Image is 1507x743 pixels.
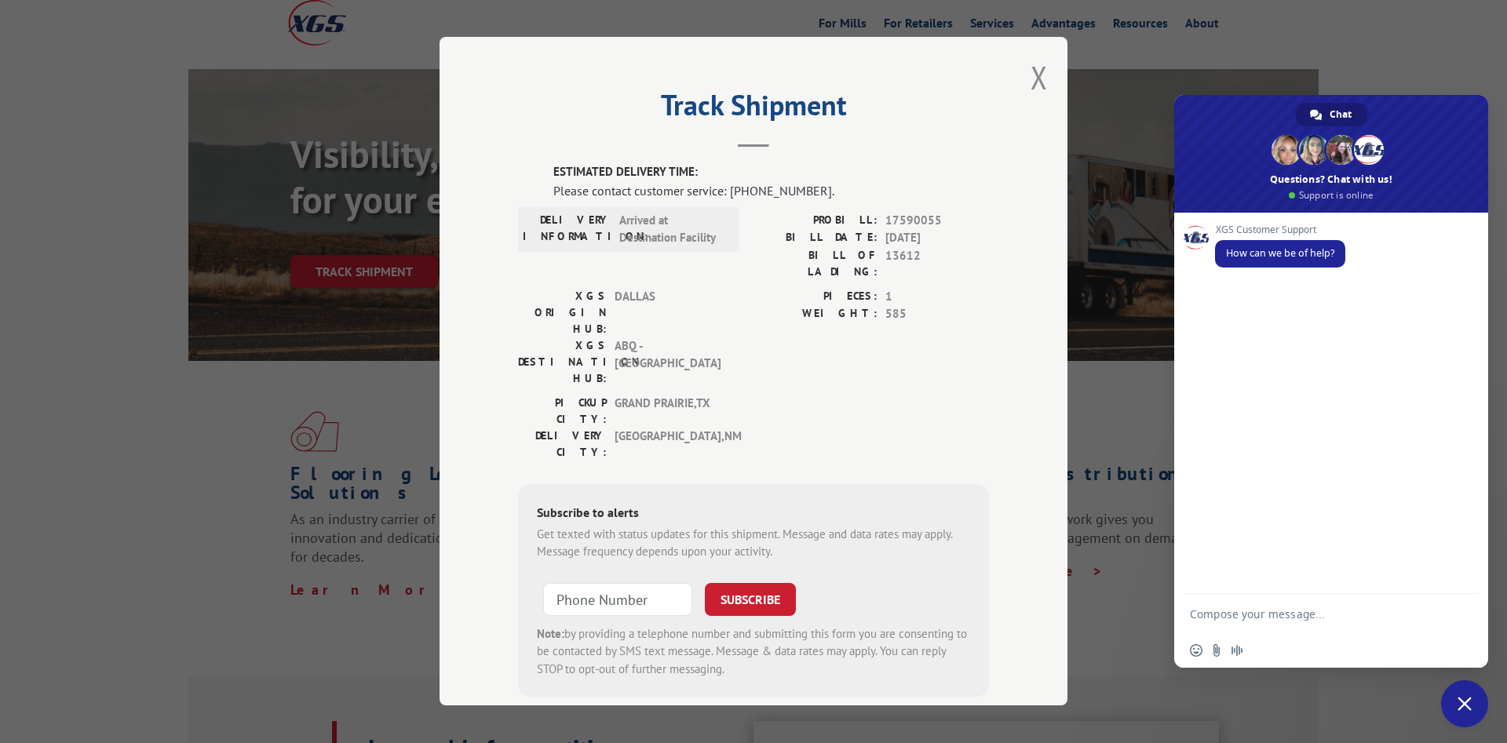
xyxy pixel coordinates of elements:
span: DALLAS [615,288,721,337]
span: Audio message [1231,644,1243,657]
label: DELIVERY INFORMATION: [523,212,611,247]
span: Send a file [1210,644,1223,657]
span: 1 [885,288,989,306]
span: GRAND PRAIRIE , TX [615,395,721,428]
label: XGS ORIGIN HUB: [518,288,607,337]
label: PICKUP CITY: [518,395,607,428]
div: Subscribe to alerts [537,503,970,526]
div: Chat [1296,103,1367,126]
span: [GEOGRAPHIC_DATA] , NM [615,428,721,461]
span: 17590055 [885,212,989,230]
div: Get texted with status updates for this shipment. Message and data rates may apply. Message frequ... [537,526,970,561]
label: XGS DESTINATION HUB: [518,337,607,387]
span: Insert an emoji [1190,644,1202,657]
label: WEIGHT: [753,305,878,323]
label: ESTIMATED DELIVERY TIME: [553,163,989,181]
div: Close chat [1441,680,1488,727]
span: XGS Customer Support [1215,224,1345,235]
h2: Track Shipment [518,94,989,124]
label: BILL OF LADING: [753,247,878,280]
span: 13612 [885,247,989,280]
span: How can we be of help? [1226,246,1334,260]
strong: Note: [537,626,564,641]
label: PROBILL: [753,212,878,230]
div: by providing a telephone number and submitting this form you are consenting to be contacted by SM... [537,625,970,679]
label: DELIVERY CITY: [518,428,607,461]
div: Please contact customer service: [PHONE_NUMBER]. [553,181,989,200]
label: BILL DATE: [753,229,878,247]
span: 585 [885,305,989,323]
span: [DATE] [885,229,989,247]
label: PIECES: [753,288,878,306]
input: Phone Number [543,583,692,616]
span: Arrived at Destination Facility [619,212,725,247]
span: ABQ - [GEOGRAPHIC_DATA] [615,337,721,387]
button: Close modal [1031,56,1048,98]
button: SUBSCRIBE [705,583,796,616]
span: Chat [1330,103,1352,126]
textarea: Compose your message... [1190,607,1438,621]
